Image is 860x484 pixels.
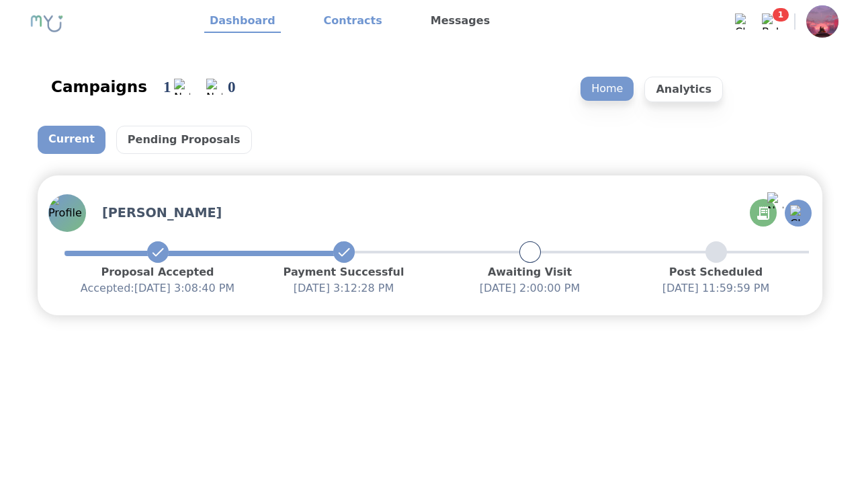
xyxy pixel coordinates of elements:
p: Awaiting Visit [437,264,623,280]
h3: [PERSON_NAME] [102,204,222,223]
img: Profile [48,194,86,232]
p: Post Scheduled [623,264,809,280]
div: 0 [228,75,239,99]
p: Home [580,77,634,101]
img: Chat [790,205,806,221]
p: Pending Proposals [116,126,252,154]
p: [DATE] 2:00:00 PM [437,280,623,296]
p: Payment Successful [251,264,437,280]
p: Accepted: [DATE] 3:08:40 PM [64,280,251,296]
img: Profile [806,5,838,38]
div: Campaigns [51,76,147,97]
img: Bell [762,13,778,30]
img: Notification [174,79,190,95]
a: Contracts [318,10,388,33]
p: Proposal Accepted [64,264,251,280]
img: Notification [206,79,222,95]
div: 1 [163,75,174,99]
p: [DATE] 3:12:28 PM [251,280,437,296]
a: Dashboard [204,10,281,33]
p: Analytics [644,77,723,102]
a: Messages [425,10,495,33]
p: [DATE] 11:59:59 PM [623,280,809,296]
span: 1 [773,8,789,22]
img: Notification [767,192,783,208]
img: Chat [735,13,751,30]
p: Current [38,126,105,154]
